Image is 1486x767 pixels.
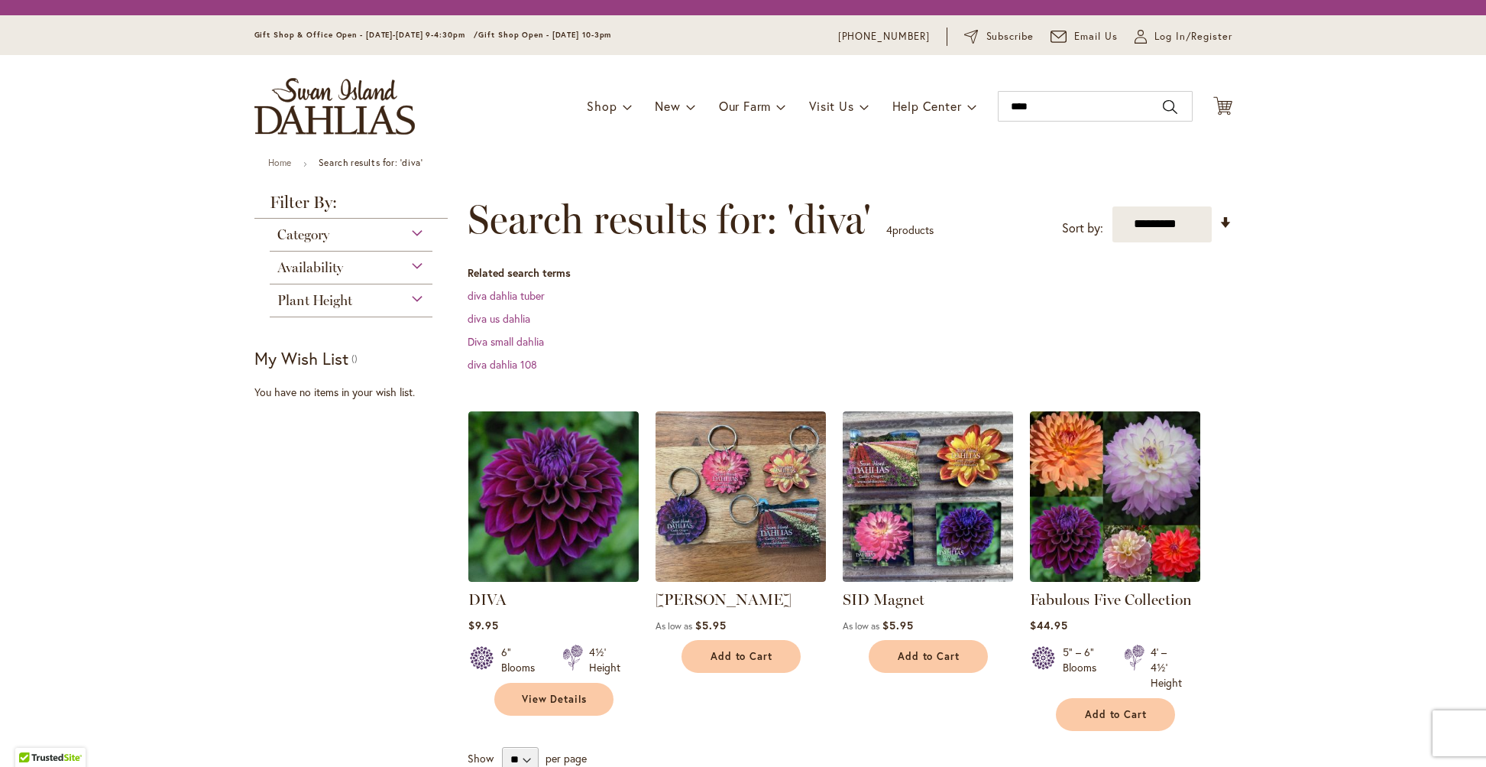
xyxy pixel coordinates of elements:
[319,157,423,168] strong: Search results for: 'diva'
[809,98,853,114] span: Visit Us
[478,30,611,40] span: Gift Shop Open - [DATE] 10-3pm
[587,98,617,114] span: Shop
[494,683,614,716] a: View Details
[1030,570,1200,585] a: Fabulous Five Collection
[277,259,343,276] span: Availability
[656,411,826,582] img: 4 SID dahlia keychains
[546,751,587,765] span: per page
[468,197,871,242] span: Search results for: 'diva'
[268,157,292,168] a: Home
[681,640,801,673] button: Add to Cart
[1030,618,1068,632] span: $44.95
[1163,95,1177,119] button: Search
[886,218,934,242] p: products
[869,640,988,673] button: Add to Cart
[843,620,879,632] span: As low as
[719,98,771,114] span: Our Farm
[254,194,448,219] strong: Filter By:
[277,292,352,309] span: Plant Height
[254,30,479,40] span: Gift Shop & Office Open - [DATE]-[DATE] 9-4:30pm /
[254,347,348,369] strong: My Wish List
[656,590,792,609] a: [PERSON_NAME]
[468,570,639,585] a: Diva
[468,590,507,609] a: DIVA
[254,385,458,400] div: You have no items in your wish list.
[1051,29,1118,44] a: Email Us
[468,357,537,372] a: diva dahlia 108
[838,29,931,44] a: [PHONE_NUMBER]
[468,751,494,765] span: Show
[656,570,826,585] a: 4 SID dahlia keychains
[1085,708,1148,721] span: Add to Cart
[11,713,54,756] iframe: Launch Accessibility Center
[882,618,914,632] span: $5.95
[468,265,1232,281] dt: Related search terms
[468,618,499,632] span: $9.95
[1154,29,1232,44] span: Log In/Register
[964,29,1034,44] a: Subscribe
[695,618,727,632] span: $5.95
[892,98,962,114] span: Help Center
[1056,698,1175,731] button: Add to Cart
[656,620,692,632] span: As low as
[254,78,415,135] a: store logo
[468,288,545,303] a: diva dahlia tuber
[1062,214,1103,242] label: Sort by:
[1074,29,1118,44] span: Email Us
[589,645,620,675] div: 4½' Height
[1030,411,1200,582] img: Fabulous Five Collection
[468,334,544,349] a: Diva small dahlia
[468,311,530,326] a: diva us dahlia
[711,650,773,663] span: Add to Cart
[655,98,680,114] span: New
[986,29,1034,44] span: Subscribe
[843,590,924,609] a: SID Magnet
[277,226,329,243] span: Category
[886,223,892,237] span: 4
[1030,590,1192,609] a: Fabulous Five Collection
[1063,645,1106,691] div: 5" – 6" Blooms
[501,645,544,675] div: 6" Blooms
[468,411,639,582] img: Diva
[1135,29,1232,44] a: Log In/Register
[1151,645,1182,691] div: 4' – 4½' Height
[843,411,1013,582] img: SID Magnet
[898,650,960,663] span: Add to Cart
[843,570,1013,585] a: SID Magnet
[522,693,588,706] span: View Details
